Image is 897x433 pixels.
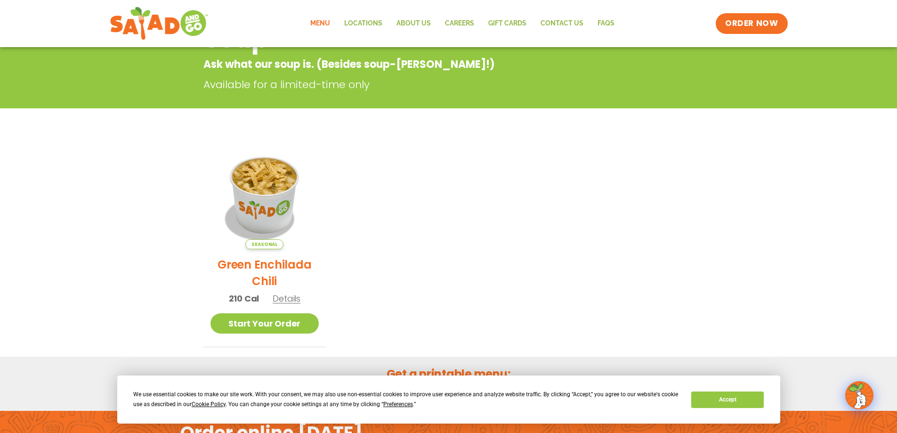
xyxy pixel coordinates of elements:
[303,13,337,34] a: Menu
[210,140,319,249] img: Product photo for Green Enchilada Chili
[133,390,680,409] div: We use essential cookies to make our site work. With your consent, we may also use non-essential ...
[303,13,622,34] nav: Menu
[203,77,622,92] p: Available for a limited-time only
[210,313,319,334] a: Start Your Order
[590,13,622,34] a: FAQs
[210,256,319,289] h2: Green Enchilada Chili
[245,239,283,249] span: Seasonal
[192,401,226,408] span: Cookie Policy
[438,13,481,34] a: Careers
[725,18,778,29] span: ORDER NOW
[846,382,873,408] img: wpChatIcon
[691,392,764,408] button: Accept
[716,13,787,34] a: ORDER NOW
[389,13,438,34] a: About Us
[110,5,209,42] img: new-SAG-logo-768×292
[117,376,780,424] div: Cookie Consent Prompt
[203,57,618,72] p: Ask what our soup is. (Besides soup-[PERSON_NAME]!)
[481,13,533,34] a: GIFT CARDS
[203,366,694,382] h2: Get a printable menu:
[533,13,590,34] a: Contact Us
[273,293,300,304] span: Details
[229,292,259,305] span: 210 Cal
[383,401,413,408] span: Preferences
[337,13,389,34] a: Locations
